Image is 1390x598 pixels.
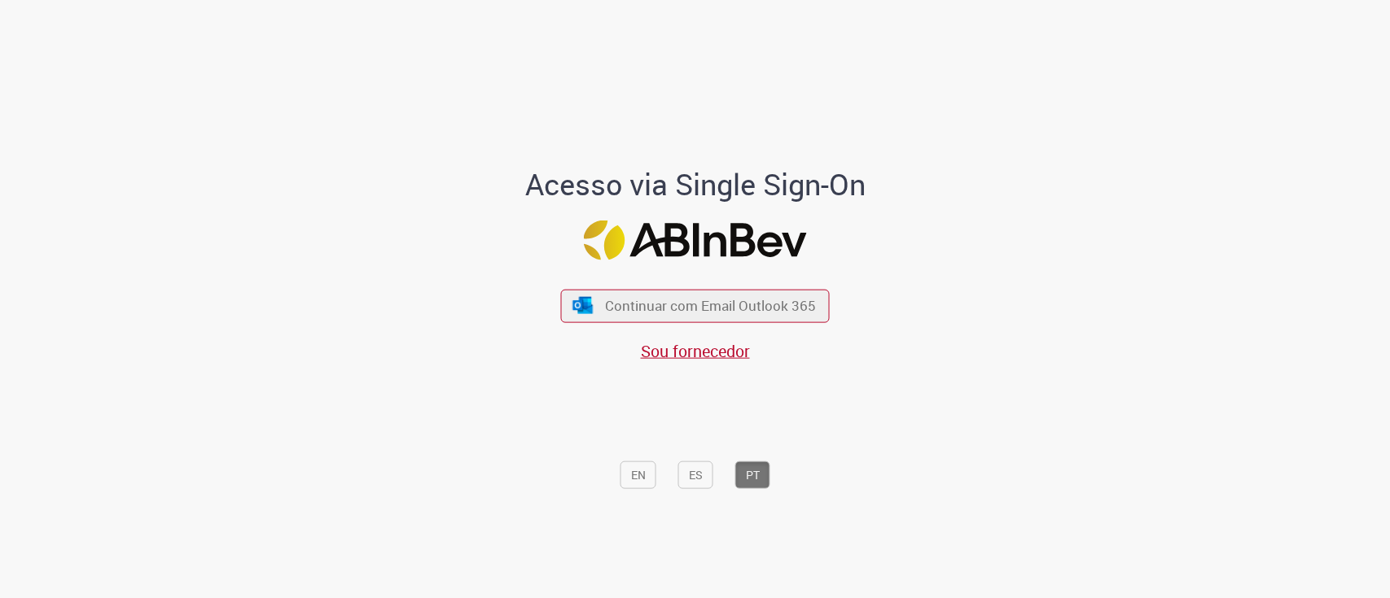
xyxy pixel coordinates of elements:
[678,461,713,489] button: ES
[584,220,807,260] img: Logo ABInBev
[561,289,830,322] button: ícone Azure/Microsoft 360 Continuar com Email Outlook 365
[735,461,770,489] button: PT
[641,340,750,362] a: Sou fornecedor
[605,296,816,315] span: Continuar com Email Outlook 365
[571,297,594,314] img: ícone Azure/Microsoft 360
[469,168,921,201] h1: Acesso via Single Sign-On
[620,461,656,489] button: EN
